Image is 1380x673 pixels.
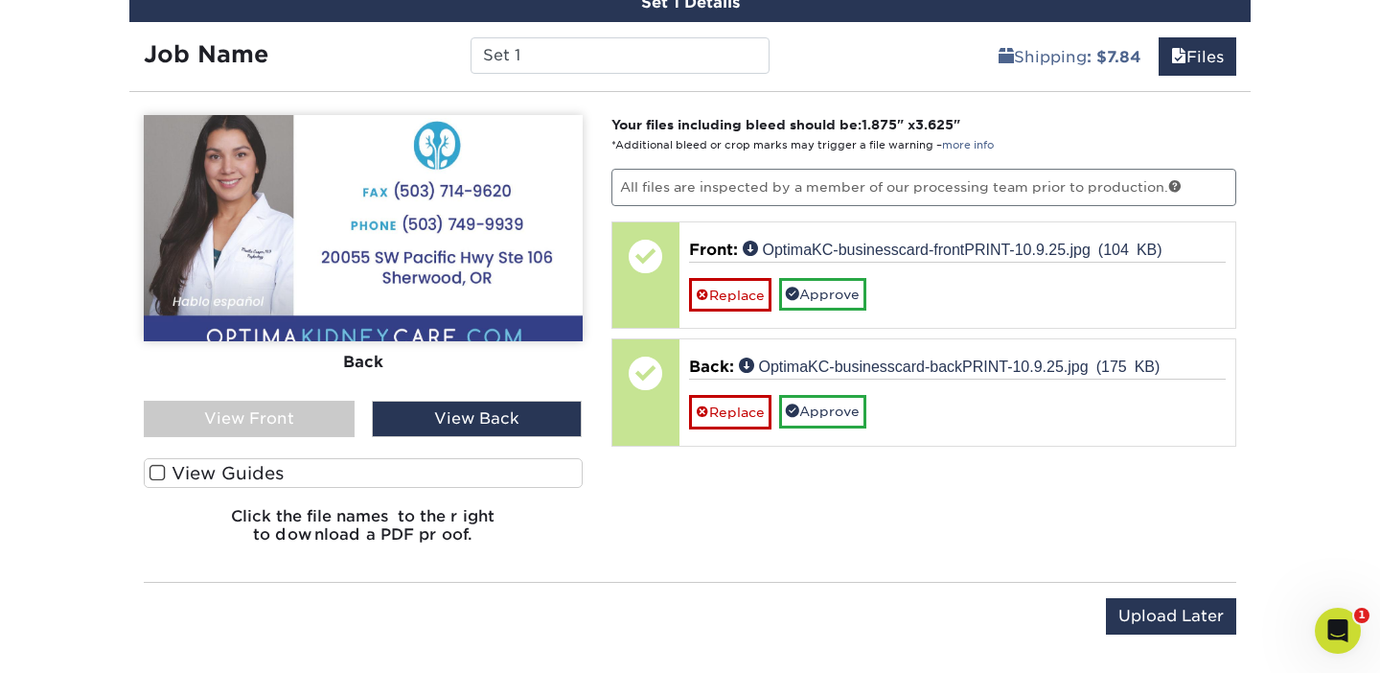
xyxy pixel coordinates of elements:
span: shipping [999,48,1014,66]
a: OptimaKC-businesscard-backPRINT-10.9.25.jpg (175 KB) [739,358,1161,373]
strong: Your files including bleed should be: " x " [611,117,960,132]
div: View Front [144,401,355,437]
label: View Guides [144,458,583,488]
a: OptimaKC-businesscard-frontPRINT-10.9.25.jpg (104 KB) [743,241,1162,256]
span: 1 [1354,608,1369,623]
span: files [1171,48,1186,66]
span: Back: [689,358,734,376]
a: Replace [689,278,771,312]
span: Front: [689,241,738,259]
div: Back [144,341,583,383]
span: 3.625 [915,117,954,132]
strong: Job Name [144,40,268,68]
span: 1.875 [862,117,897,132]
a: Files [1159,37,1236,76]
iframe: Intercom live chat [1315,608,1361,654]
div: View Back [372,401,583,437]
b: : $7.84 [1087,48,1141,66]
a: Shipping: $7.84 [986,37,1154,76]
input: Upload Later [1106,598,1236,635]
h6: Click the file names to the right to download a PDF proof. [144,507,583,559]
a: more info [942,139,994,151]
p: All files are inspected by a member of our processing team prior to production. [611,169,1237,205]
a: Approve [779,395,866,428]
a: Approve [779,278,866,311]
input: Enter a job name [471,37,769,74]
small: *Additional bleed or crop marks may trigger a file warning – [611,139,994,151]
a: Replace [689,395,771,429]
